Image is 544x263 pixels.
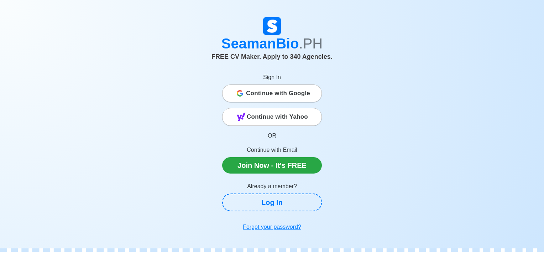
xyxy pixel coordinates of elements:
[222,108,322,126] button: Continue with Yahoo
[222,182,322,191] p: Already a member?
[263,17,281,35] img: Logo
[243,224,301,230] u: Forgot your password?
[74,35,470,52] h1: SeamanBio
[222,146,322,154] p: Continue with Email
[211,53,333,60] span: FREE CV Maker. Apply to 340 Agencies.
[299,36,323,51] span: .PH
[247,110,308,124] span: Continue with Yahoo
[222,194,322,211] a: Log In
[222,84,322,102] button: Continue with Google
[222,131,322,140] p: OR
[246,86,310,100] span: Continue with Google
[222,73,322,82] p: Sign In
[222,220,322,234] a: Forgot your password?
[222,157,322,174] a: Join Now - It's FREE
